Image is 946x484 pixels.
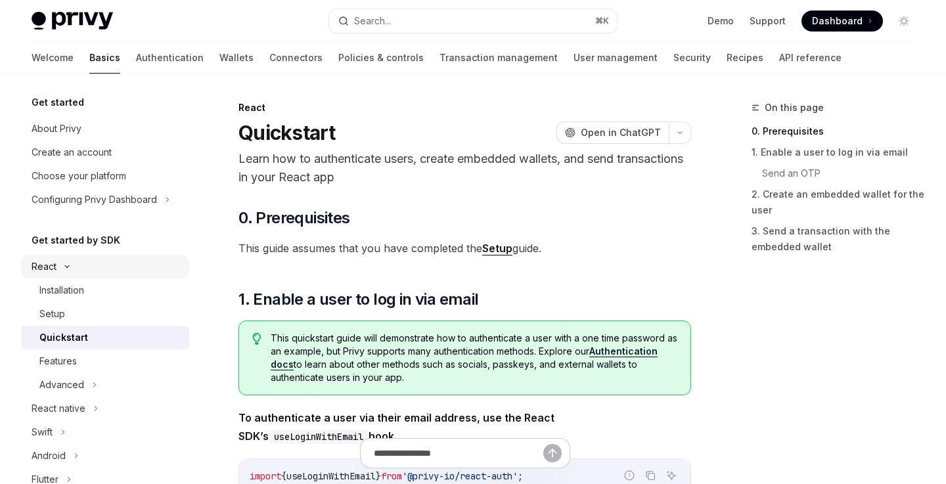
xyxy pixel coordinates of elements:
a: Demo [708,14,734,28]
a: Welcome [32,42,74,74]
a: About Privy [21,117,189,141]
div: Quickstart [39,330,88,345]
div: Android [32,448,66,464]
a: Transaction management [439,42,558,74]
a: Authentication [136,42,204,74]
code: useLoginWithEmail [269,429,369,444]
span: 0. Prerequisites [238,208,349,229]
span: Dashboard [812,14,863,28]
h1: Quickstart [238,121,336,144]
a: Security [673,42,711,74]
a: Basics [89,42,120,74]
h5: Get started [32,95,84,110]
button: Send message [543,444,562,462]
div: React [238,101,691,114]
a: Quickstart [21,326,189,349]
a: Setup [482,242,512,255]
button: Search...⌘K [329,9,616,33]
a: 1. Enable a user to log in via email [752,142,925,163]
a: Dashboard [801,11,883,32]
div: Create an account [32,144,112,160]
span: Open in ChatGPT [581,126,661,139]
div: Choose your platform [32,168,126,184]
h5: Get started by SDK [32,232,120,248]
a: Create an account [21,141,189,164]
span: On this page [765,100,824,116]
div: Features [39,353,77,369]
button: Open in ChatGPT [556,121,669,144]
div: React native [32,401,85,416]
span: This guide assumes that you have completed the guide. [238,239,691,257]
a: Connectors [269,42,323,74]
div: About Privy [32,121,81,137]
span: ⌘ K [595,16,609,26]
div: Swift [32,424,53,440]
div: Setup [39,306,65,322]
a: Send an OTP [762,163,925,184]
a: Setup [21,302,189,326]
svg: Tip [252,333,261,345]
a: Features [21,349,189,373]
img: light logo [32,12,113,30]
button: Toggle dark mode [893,11,914,32]
strong: To authenticate a user via their email address, use the React SDK’s hook. [238,411,554,443]
div: Configuring Privy Dashboard [32,192,157,208]
a: API reference [779,42,842,74]
span: This quickstart guide will demonstrate how to authenticate a user with a one time password as an ... [271,332,677,384]
a: 3. Send a transaction with the embedded wallet [752,221,925,257]
a: Choose your platform [21,164,189,188]
a: Policies & controls [338,42,424,74]
a: Installation [21,278,189,302]
div: Installation [39,282,84,298]
a: 0. Prerequisites [752,121,925,142]
p: Learn how to authenticate users, create embedded wallets, and send transactions in your React app [238,150,691,187]
a: 2. Create an embedded wallet for the user [752,184,925,221]
div: React [32,259,56,275]
a: Recipes [727,42,763,74]
a: Wallets [219,42,254,74]
a: Support [750,14,786,28]
div: Search... [354,13,391,29]
div: Advanced [39,377,84,393]
a: User management [574,42,658,74]
span: 1. Enable a user to log in via email [238,289,478,310]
